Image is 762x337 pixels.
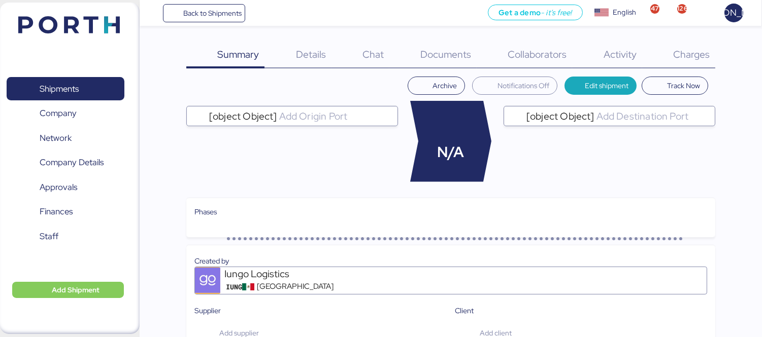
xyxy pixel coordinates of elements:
[40,106,77,121] span: Company
[217,48,259,61] span: Summary
[408,77,466,95] button: Archive
[52,284,100,296] span: Add Shipment
[585,80,628,92] span: Edit shipment
[472,77,557,95] button: Notifications Off
[40,131,72,145] span: Network
[163,4,246,22] a: Back to Shipments
[642,77,708,95] button: Track Now
[667,80,700,92] span: Track Now
[498,80,549,92] span: Notifications Off
[438,141,465,163] span: N/A
[604,48,637,61] span: Activity
[40,204,73,219] span: Finances
[7,102,124,125] a: Company
[183,7,242,19] span: Back to Shipments
[194,255,707,267] div: Created by
[594,110,711,122] input: [object Object]
[420,48,471,61] span: Documents
[7,200,124,223] a: Finances
[362,48,384,61] span: Chat
[257,281,334,292] span: [GEOGRAPHIC_DATA]
[433,80,457,92] span: Archive
[7,126,124,149] a: Network
[673,48,710,61] span: Charges
[40,180,77,195] span: Approvals
[526,111,594,121] span: [object Object]
[12,282,124,298] button: Add Shipment
[277,110,393,122] input: [object Object]
[40,82,79,96] span: Shipments
[146,5,163,22] button: Menu
[194,206,707,217] div: Phases
[7,77,124,100] a: Shipments
[40,229,58,244] span: Staff
[7,151,124,174] a: Company Details
[7,224,124,248] a: Staff
[565,77,637,95] button: Edit shipment
[508,48,567,61] span: Collaborators
[296,48,326,61] span: Details
[613,7,636,18] div: English
[7,175,124,199] a: Approvals
[209,111,277,121] span: [object Object]
[224,267,346,281] div: Iungo Logistics
[40,155,104,170] span: Company Details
